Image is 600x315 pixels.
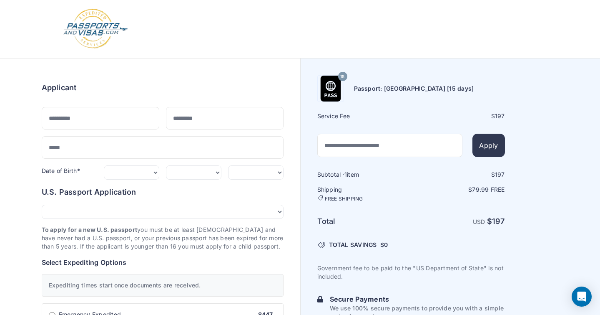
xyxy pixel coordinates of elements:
span: TOTAL SAVINGS [329,241,377,249]
div: $ [412,112,505,120]
p: $ [412,185,505,194]
h6: Secure Payments [330,294,505,304]
span: $ [380,241,388,249]
span: 197 [495,171,505,178]
h6: U.S. Passport Application [42,186,284,198]
span: 0 [384,241,388,248]
h6: Total [317,216,410,227]
h6: Shipping [317,185,410,202]
p: you must be at least [DEMOGRAPHIC_DATA] and have never had a U.S. passport, or your previous pass... [42,226,284,251]
img: Product Name [318,76,344,102]
h6: Select Expediting Options [42,257,284,267]
button: Apply [472,134,505,157]
span: 197 [492,217,505,226]
p: Government fee to be paid to the "US Department of State" is not included. [317,264,505,281]
h6: Service Fee [317,112,410,120]
div: Open Intercom Messenger [572,287,592,307]
span: Free [491,186,505,193]
strong: To apply for a new U.S. passport [42,226,138,233]
strong: $ [487,217,505,226]
span: USD [473,218,485,225]
h6: Passport: [GEOGRAPHIC_DATA] [15 days] [354,84,474,93]
span: 15 [340,71,344,82]
span: 79.99 [472,186,489,193]
div: $ [412,170,505,179]
div: Expediting times start once documents are received. [42,274,284,297]
span: 1 [344,171,347,178]
span: FREE SHIPPING [325,196,363,202]
label: Date of Birth* [42,167,80,174]
img: Logo [63,8,129,50]
h6: Subtotal · item [317,170,410,179]
span: 197 [495,112,505,119]
h6: Applicant [42,82,77,94]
